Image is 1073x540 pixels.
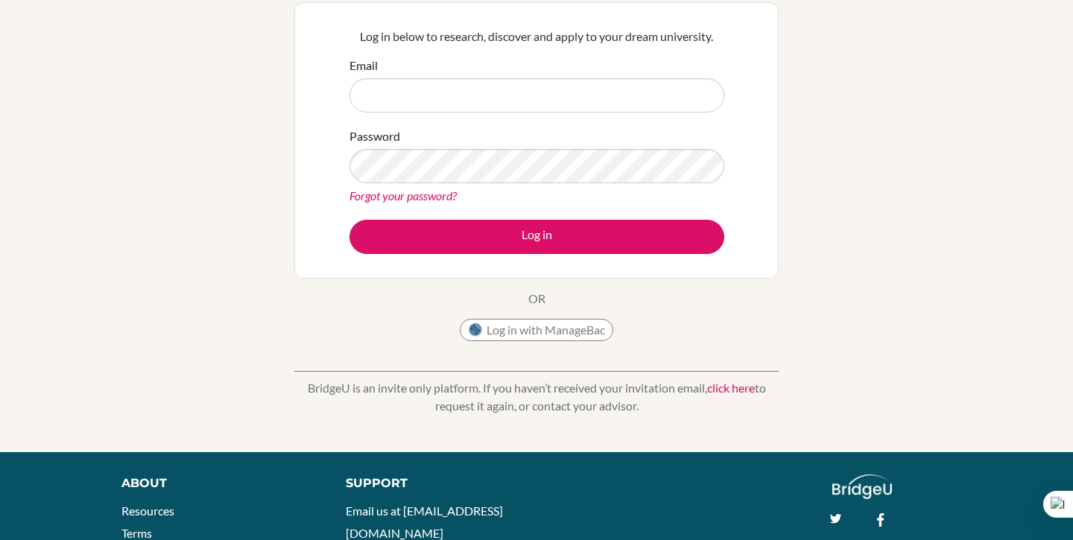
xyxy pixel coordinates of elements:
[346,504,503,540] a: Email us at [EMAIL_ADDRESS][DOMAIN_NAME]
[121,526,152,540] a: Terms
[349,28,724,45] p: Log in below to research, discover and apply to your dream university.
[121,504,174,518] a: Resources
[346,474,522,492] div: Support
[294,379,779,415] p: BridgeU is an invite only platform. If you haven’t received your invitation email, to request it ...
[460,319,613,341] button: Log in with ManageBac
[349,220,724,254] button: Log in
[707,381,755,395] a: click here
[349,57,378,74] label: Email
[349,188,457,203] a: Forgot your password?
[349,127,400,145] label: Password
[121,474,312,492] div: About
[528,290,545,308] p: OR
[832,474,893,499] img: logo_white@2x-f4f0deed5e89b7ecb1c2cc34c3e3d731f90f0f143d5ea2071677605dd97b5244.png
